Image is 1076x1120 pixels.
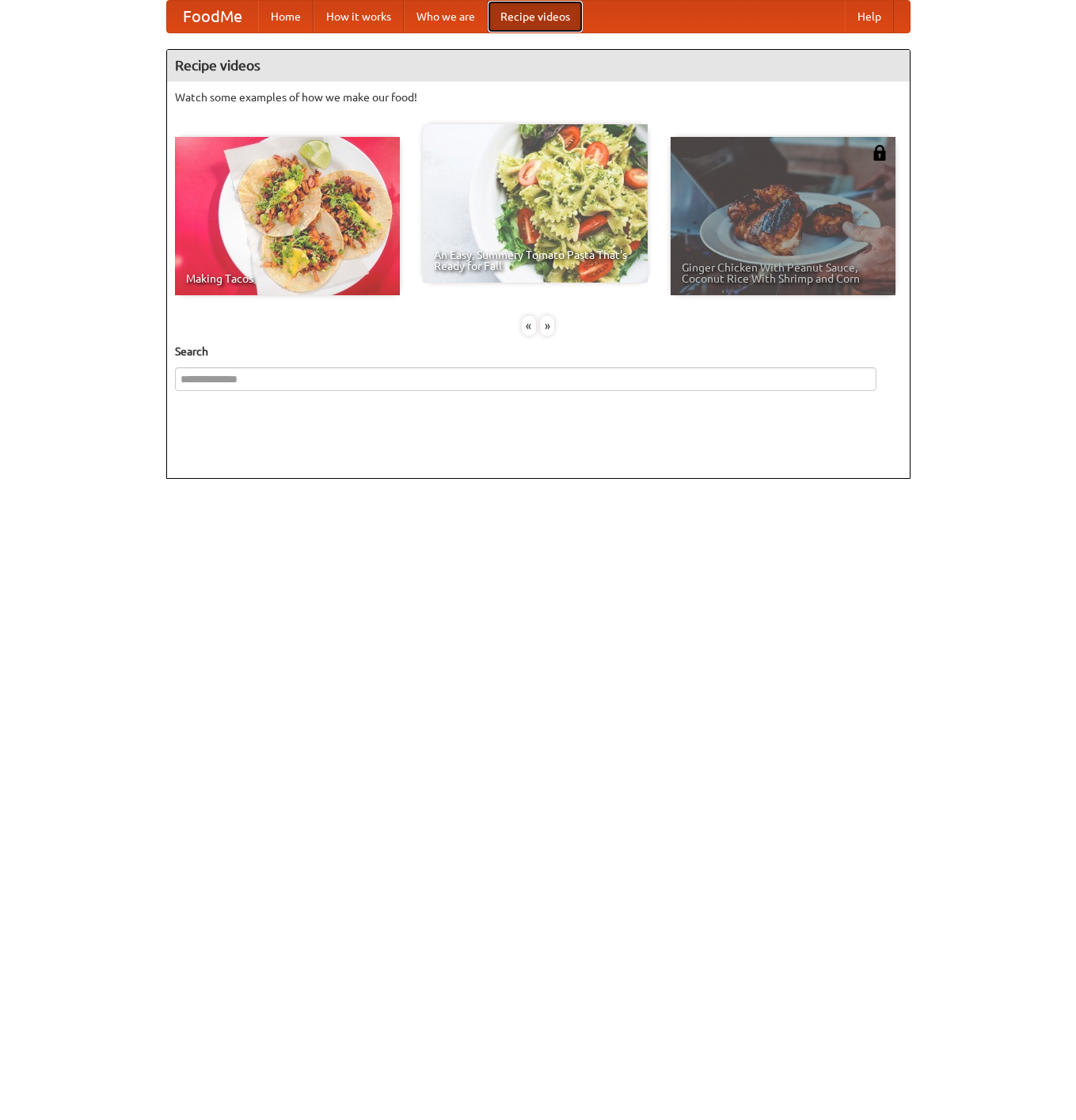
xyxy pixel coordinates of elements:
span: Making Tacos [186,273,389,284]
a: Recipe videos [488,1,583,32]
a: Home [258,1,314,32]
a: How it works [314,1,404,32]
a: FoodMe [167,1,258,32]
a: Help [845,1,894,32]
a: Making Tacos [175,137,400,295]
div: « [522,316,536,336]
a: An Easy, Summery Tomato Pasta That's Ready for Fall [423,124,648,283]
a: Who we are [404,1,488,32]
h4: Recipe videos [167,50,910,82]
div: » [540,316,554,336]
span: An Easy, Summery Tomato Pasta That's Ready for Fall [434,249,637,271]
p: Watch some examples of how we make our food! [175,89,902,105]
img: 483408.png [872,145,888,161]
h5: Search [175,344,902,359]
